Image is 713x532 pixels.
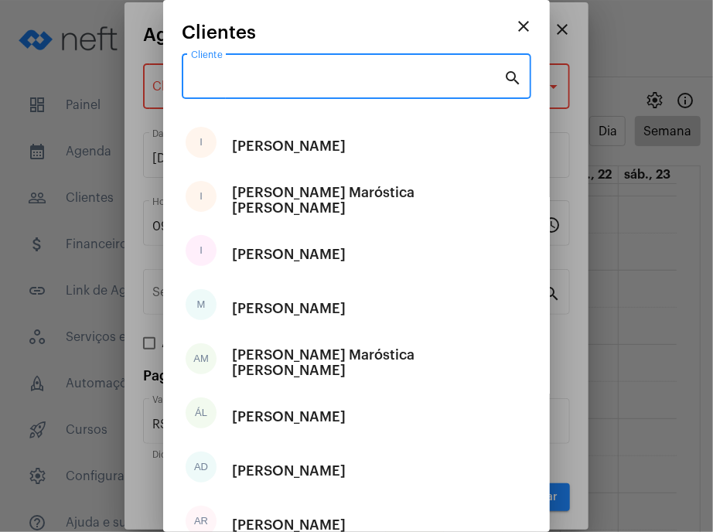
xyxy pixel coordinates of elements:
[232,339,527,386] div: [PERSON_NAME] Maróstica [PERSON_NAME]
[503,68,522,87] mat-icon: search
[232,177,527,223] div: [PERSON_NAME] Maróstica [PERSON_NAME]
[186,127,217,158] div: I
[186,397,217,428] div: ÁL
[186,343,217,374] div: AM
[232,394,346,440] div: [PERSON_NAME]
[186,452,217,483] div: AD
[186,289,217,320] div: M
[232,448,346,494] div: [PERSON_NAME]
[191,73,503,87] input: Pesquisar cliente
[232,123,346,169] div: [PERSON_NAME]
[514,17,533,36] mat-icon: close
[186,235,217,266] div: I
[232,285,346,332] div: [PERSON_NAME]
[232,231,346,278] div: [PERSON_NAME]
[186,181,217,212] div: I
[182,22,256,43] span: Clientes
